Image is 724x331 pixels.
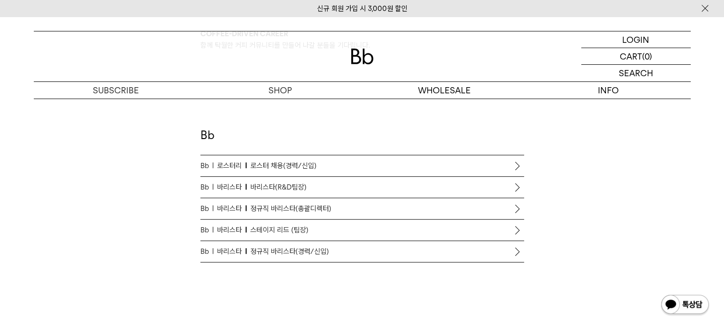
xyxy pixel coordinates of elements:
[200,177,524,198] a: Bb바리스타바리스타(R&D팀장)
[200,246,214,257] span: Bb
[217,160,247,171] span: 로스터리
[200,181,214,193] span: Bb
[34,82,198,99] a: SUBSCRIBE
[200,203,214,214] span: Bb
[217,224,247,236] span: 바리스타
[200,127,524,155] h2: Bb
[581,48,691,65] a: CART (0)
[660,294,710,317] img: 카카오톡 채널 1:1 채팅 버튼
[217,246,247,257] span: 바리스타
[620,48,642,64] p: CART
[642,48,652,64] p: (0)
[250,203,331,214] span: 정규직 바리스타(총괄디렉터)
[217,181,247,193] span: 바리스타
[198,82,362,99] a: SHOP
[250,160,317,171] span: 로스터 채용(경력/신입)
[619,65,653,81] p: SEARCH
[200,220,524,241] a: Bb바리스타스테이지 리드 (팀장)
[622,31,649,48] p: LOGIN
[200,160,214,171] span: Bb
[351,49,374,64] img: 로고
[200,241,524,262] a: Bb바리스타정규직 바리스타(경력/신입)
[200,155,524,176] a: Bb로스터리로스터 채용(경력/신입)
[250,224,308,236] span: 스테이지 리드 (팀장)
[200,198,524,219] a: Bb바리스타정규직 바리스타(총괄디렉터)
[250,246,329,257] span: 정규직 바리스타(경력/신입)
[526,82,691,99] p: INFO
[200,224,214,236] span: Bb
[250,181,307,193] span: 바리스타(R&D팀장)
[317,4,407,13] a: 신규 회원 가입 시 3,000원 할인
[581,31,691,48] a: LOGIN
[362,82,526,99] p: WHOLESALE
[217,203,247,214] span: 바리스타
